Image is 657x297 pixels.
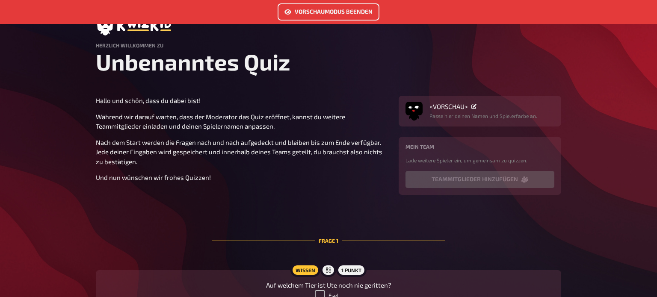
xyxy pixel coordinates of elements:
[336,263,367,277] div: 1 Punkt
[96,173,388,182] p: Und nun wünschen wir frohes Quizzen!
[405,156,554,164] p: Lade weitere Spieler ein, um gemeinsam zu quizzen.
[278,3,379,21] a: Vorschaumodus beenden
[96,48,561,75] h1: Unbenanntes Quiz
[96,42,561,48] h4: Herzlich Willkommen zu
[212,216,445,265] div: Frage 1
[266,281,391,289] span: Auf welchem Tier ist Ute noch nie geritten?
[429,103,468,110] span: <VORSCHAU>
[96,112,388,131] p: Während wir darauf warten, dass der Moderator das Quiz eröffnet, kannst du weitere Teammitglieder...
[429,112,537,120] p: Passe hier deinen Namen und Spielerfarbe an.
[405,100,423,117] img: Avatar
[96,96,388,106] p: Hallo und schön, dass du dabei bist!
[96,138,388,167] p: Nach dem Start werden die Fragen nach und nach aufgedeckt und bleiben bis zum Ende verfügbar. Jed...
[405,103,423,120] button: Avatar
[405,171,554,188] button: Teammitglieder hinzufügen
[290,263,320,277] div: Wissen
[405,144,554,150] h4: Mein Team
